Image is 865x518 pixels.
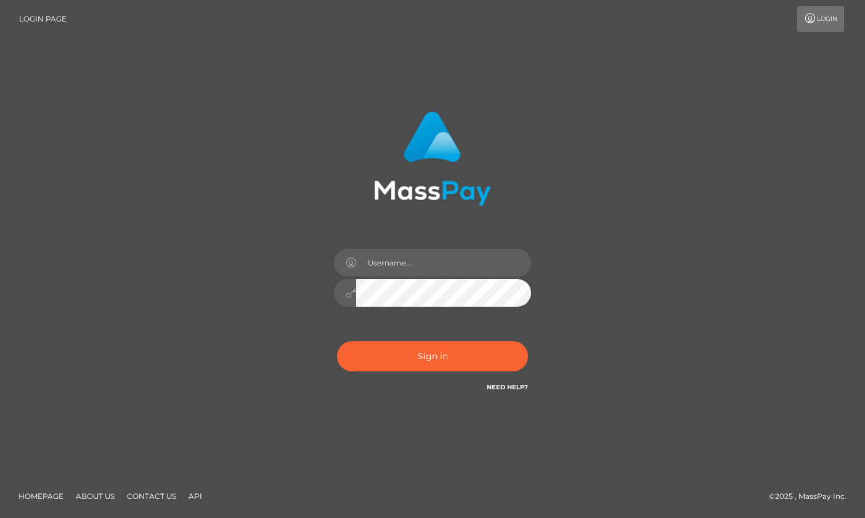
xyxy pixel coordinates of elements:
input: Username... [356,249,531,277]
a: API [184,487,207,506]
a: Contact Us [122,487,181,506]
a: About Us [71,487,120,506]
button: Sign in [337,341,528,371]
a: Login [797,6,844,32]
img: MassPay Login [374,111,491,206]
a: Login Page [19,6,67,32]
div: © 2025 , MassPay Inc. [769,490,856,503]
a: Homepage [14,487,68,506]
a: Need Help? [487,383,528,391]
